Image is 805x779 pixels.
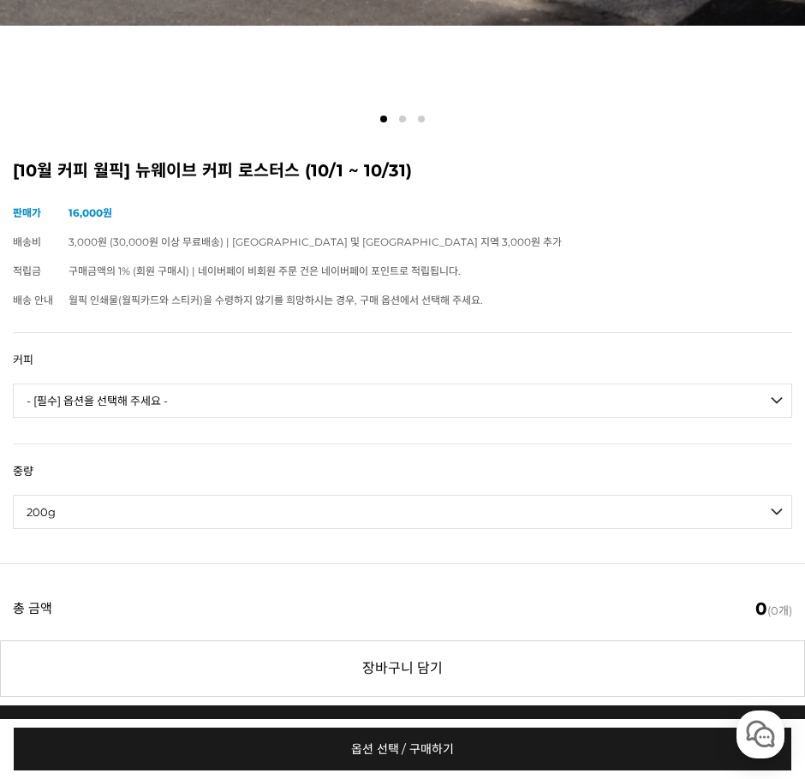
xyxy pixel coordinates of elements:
[54,568,64,582] span: 홈
[755,598,767,619] em: 0
[13,235,41,248] span: 배송비
[69,265,461,277] span: 구매금액의 1% (회원 구매시) | 네이버페이 비회원 주문 건은 네이버페이 포인트로 적립됩니다.
[13,598,52,619] strong: 총 금액
[5,543,113,586] a: 홈
[13,157,792,181] h2: [10월 커피 월픽] 뉴웨이브 커피 로스터스 (10/1 ~ 10/31)
[13,333,69,372] th: 커피
[69,294,483,306] span: 월픽 인쇄물(월픽카드와 스티커)을 수령하지 않기를 희망하시는 경우, 구매 옵션에서 선택해 주세요.
[13,444,69,484] th: 중량
[113,543,221,586] a: 대화
[13,206,41,219] span: 판매가
[221,543,329,586] a: 설정
[69,235,562,248] span: 3,000원 (30,000원 이상 무료배송) | [GEOGRAPHIC_DATA] 및 [GEOGRAPHIC_DATA] 지역 3,000원 추가
[69,206,112,219] strong: 16,000원
[265,568,285,582] span: 설정
[351,728,454,770] span: 옵션 선택 / 구매하기
[755,598,792,619] span: (0개)
[13,265,41,277] span: 적립금
[13,294,53,306] span: 배송 안내
[157,569,177,583] span: 대화
[14,728,791,770] a: 옵션 선택 / 구매하기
